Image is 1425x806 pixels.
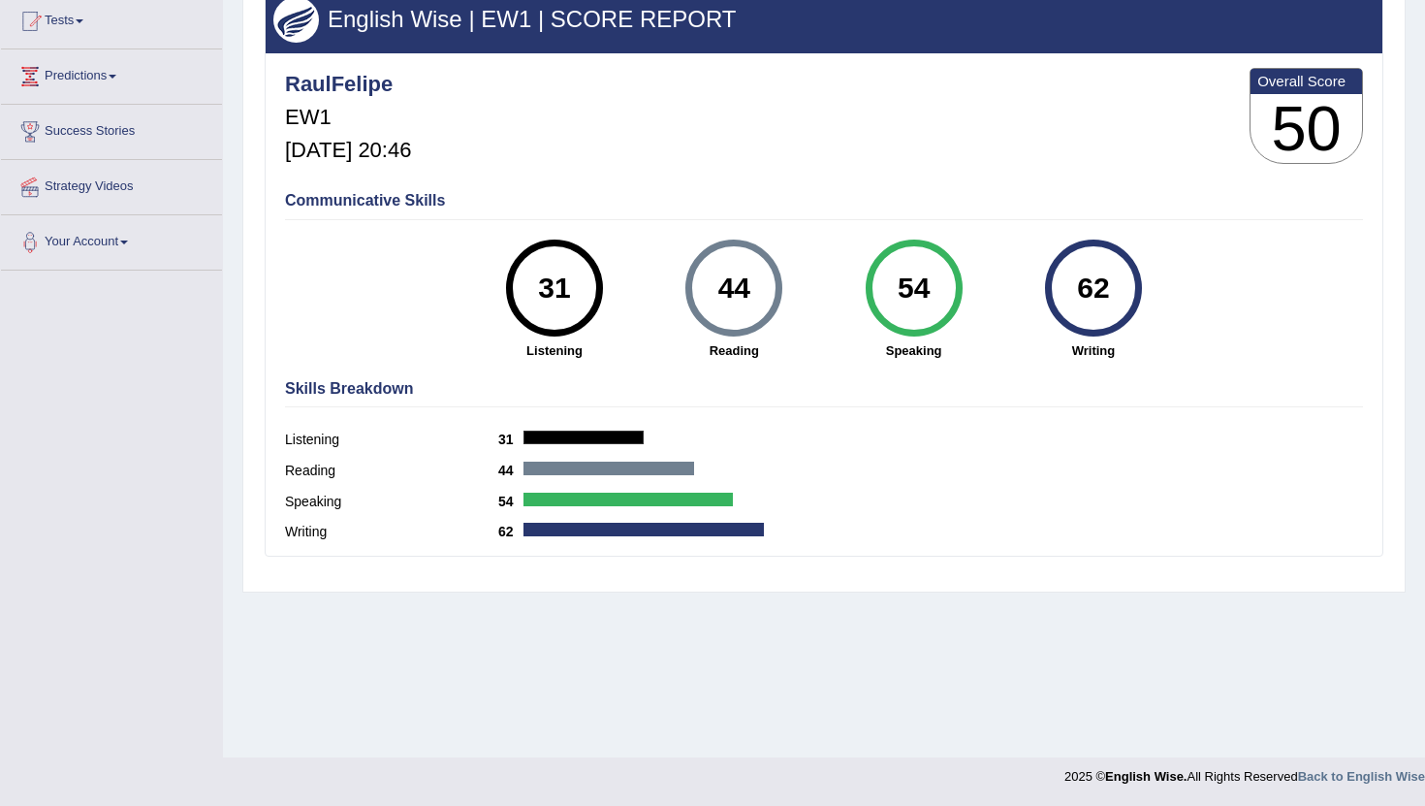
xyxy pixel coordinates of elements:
[285,522,498,542] label: Writing
[1,105,222,153] a: Success Stories
[1105,769,1187,784] strong: English Wise.
[1064,758,1425,786] div: 2025 © All Rights Reserved
[1,49,222,98] a: Predictions
[1,160,222,209] a: Strategy Videos
[519,247,589,329] div: 31
[285,139,411,162] h5: [DATE] 20:46
[498,463,523,478] b: 44
[285,492,498,512] label: Speaking
[1,215,222,264] a: Your Account
[285,380,1363,398] h4: Skills Breakdown
[1251,94,1362,164] h3: 50
[285,430,498,450] label: Listening
[1058,247,1128,329] div: 62
[285,192,1363,210] h4: Communicative Skills
[1298,769,1425,784] a: Back to English Wise
[834,341,994,360] strong: Speaking
[498,432,523,447] b: 31
[285,73,411,96] h4: RaulFelipe
[285,106,411,129] h5: EW1
[285,461,498,481] label: Reading
[474,341,634,360] strong: Listening
[273,7,1375,32] h3: English Wise | EW1 | SCORE REPORT
[654,341,814,360] strong: Reading
[699,247,770,329] div: 44
[498,494,523,509] b: 54
[1013,341,1173,360] strong: Writing
[498,524,523,539] b: 62
[878,247,949,329] div: 54
[1257,73,1355,89] b: Overall Score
